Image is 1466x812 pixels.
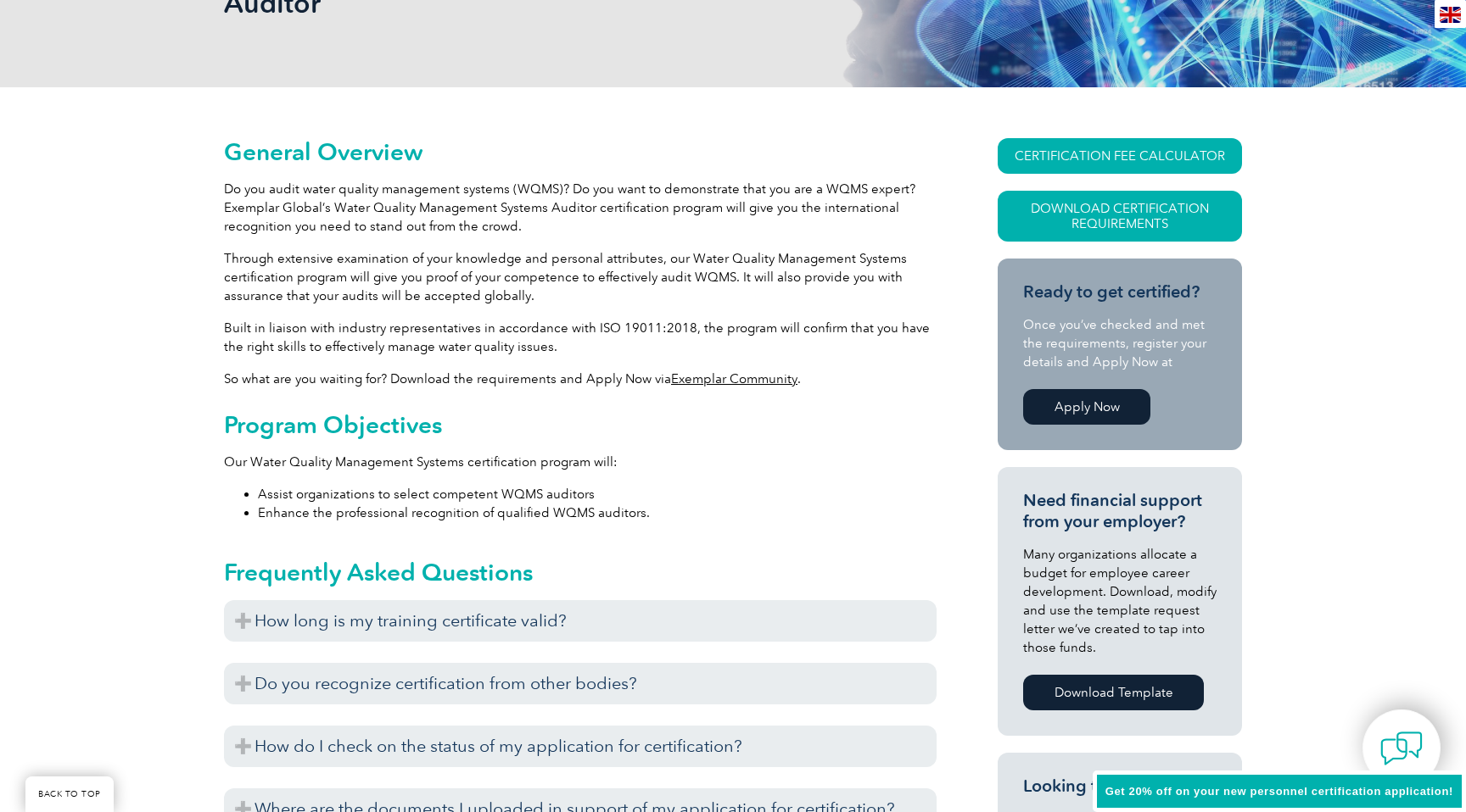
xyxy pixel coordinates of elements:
[1023,776,1217,797] h3: Looking to transition?
[1023,675,1204,710] a: Download Template
[671,371,797,387] a: Exemplar Community
[224,600,937,642] h3: How long is my training certificate valid?
[1023,281,1217,303] h3: Ready to get certified?
[1440,7,1461,23] img: en
[224,180,937,236] p: Do you audit water quality management systems (WQMS)? Do you want to demonstrate that you are a W...
[25,776,114,812] a: BACK TO TOP
[1380,727,1423,770] img: contact-chat.png
[224,138,937,165] h2: General Overview
[224,319,937,356] p: Built in liaison with industry representatives in accordance with ISO 19011:2018, the program wil...
[258,503,937,522] li: Enhance the professional recognition of qualified WQMS auditors.
[224,663,937,704] h3: Do you recognize certification from other bodies?
[998,191,1242,242] a: Download Certification Requirements
[224,559,937,586] h2: Frequently Asked Questions
[224,726,937,767] h3: How do I check on the status of my application for certification?
[1023,545,1217,657] p: Many organizations allocate a budget for employee career development. Download, modify and use th...
[1023,315,1217,371] p: Once you’ve checked and met the requirements, register your details and Apply Now at
[224,453,937,471] p: Our Water Quality Management Systems certification program will:
[258,485,937,503] li: Assist organizations to select competent WQMS auditors
[224,370,937,388] p: So what are you waiting for? Download the requirements and Apply Now via .
[1023,389,1150,425] a: Apply Now
[1023,490,1217,532] h3: Need financial support from your employer?
[224,249,937,305] p: Through extensive examination of your knowledge and personal attributes, our Water Quality Manage...
[1105,785,1453,798] span: Get 20% off on your new personnel certification application!
[998,138,1242,174] a: CERTIFICATION FEE CALCULATOR
[224,411,937,438] h2: Program Objectives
